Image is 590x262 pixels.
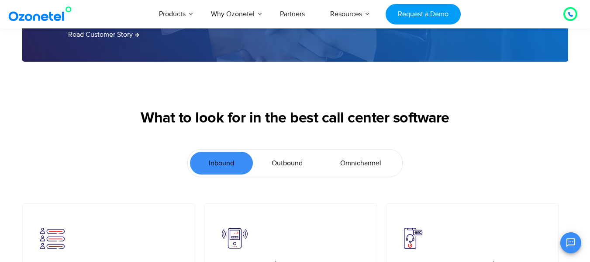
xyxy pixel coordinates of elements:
a: Request a Demo [386,4,460,24]
a: Outbound [253,152,321,175]
span: Read Customer Story [68,31,133,38]
a: Omnichannel [321,152,400,175]
button: Open chat [560,232,581,253]
h2: What to look for in the best call center software [22,110,568,127]
span: Omnichannel [340,158,381,168]
a: Read Customer Story [68,31,139,38]
span: Inbound [209,158,234,168]
span: Outbound [272,158,303,168]
a: Inbound [190,152,253,175]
